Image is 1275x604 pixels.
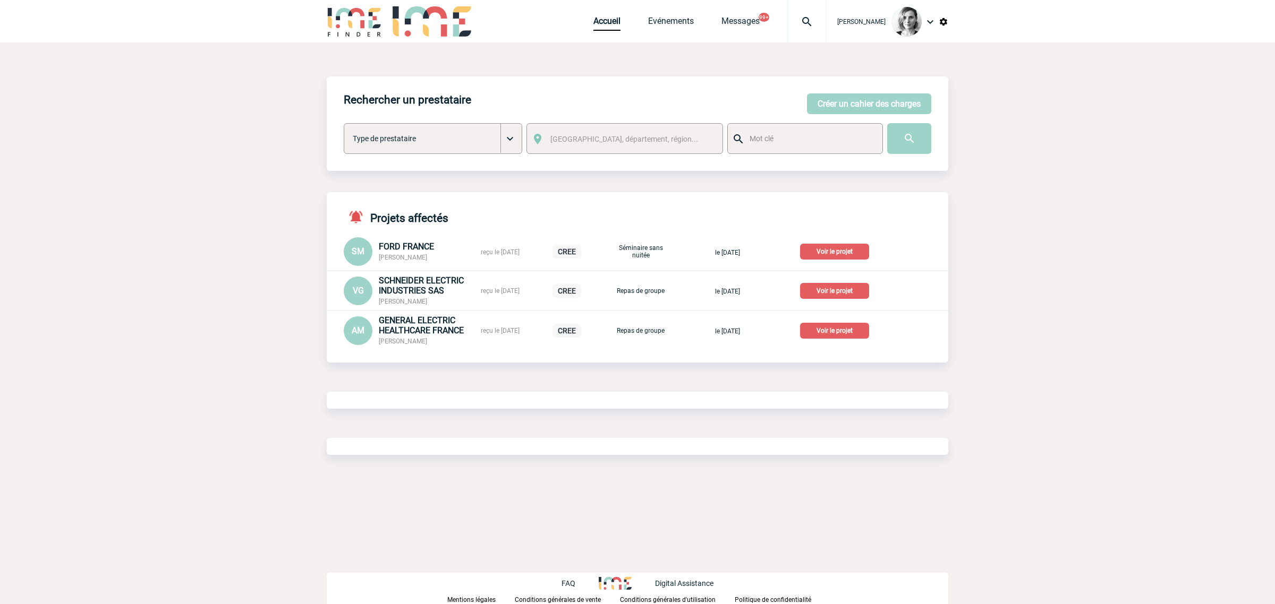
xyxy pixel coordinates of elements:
[352,325,364,335] span: AM
[447,594,515,604] a: Mentions légales
[481,287,520,295] span: reçu le [DATE]
[550,135,698,143] span: [GEOGRAPHIC_DATA], département, région...
[800,325,873,335] a: Voir le projet
[715,288,740,295] span: le [DATE]
[715,249,740,256] span: le [DATE]
[481,327,520,334] span: reçu le [DATE]
[735,594,828,604] a: Politique de confidentialité
[552,324,581,338] p: CREE
[593,16,620,31] a: Accueil
[353,286,364,296] span: VG
[800,246,873,256] a: Voir le projet
[800,244,869,260] p: Voir le projet
[562,577,599,588] a: FAQ
[344,93,471,106] h4: Rechercher un prestataire
[620,594,735,604] a: Conditions générales d'utilisation
[887,123,931,154] input: Submit
[447,596,496,603] p: Mentions légales
[800,323,869,339] p: Voir le projet
[352,246,364,256] span: SM
[837,18,886,25] span: [PERSON_NAME]
[599,577,632,590] img: http://www.idealmeetingsevents.fr/
[562,579,575,588] p: FAQ
[648,16,694,31] a: Evénements
[348,209,370,225] img: notifications-active-24-px-r.png
[735,596,811,603] p: Politique de confidentialité
[344,209,448,225] h4: Projets affectés
[552,284,581,298] p: CREE
[515,596,601,603] p: Conditions générales de vente
[715,327,740,335] span: le [DATE]
[379,298,427,305] span: [PERSON_NAME]
[515,594,620,604] a: Conditions générales de vente
[379,315,464,335] span: GENERAL ELECTRIC HEALTHCARE FRANCE
[614,327,667,334] p: Repas de groupe
[759,13,769,22] button: 99+
[327,6,382,37] img: IME-Finder
[379,275,464,296] span: SCHNEIDER ELECTRIC INDUSTRIES SAS
[721,16,760,31] a: Messages
[552,245,581,258] p: CREE
[800,283,869,299] p: Voir le projet
[379,241,434,252] span: FORD FRANCE
[379,254,427,261] span: [PERSON_NAME]
[379,338,427,345] span: [PERSON_NAME]
[614,287,667,295] p: Repas de groupe
[655,579,713,588] p: Digital Assistance
[892,7,922,37] img: 103019-1.png
[800,285,873,295] a: Voir le projet
[620,596,716,603] p: Conditions générales d'utilisation
[481,248,520,256] span: reçu le [DATE]
[614,244,667,259] p: Séminaire sans nuitée
[747,132,873,145] input: Mot clé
